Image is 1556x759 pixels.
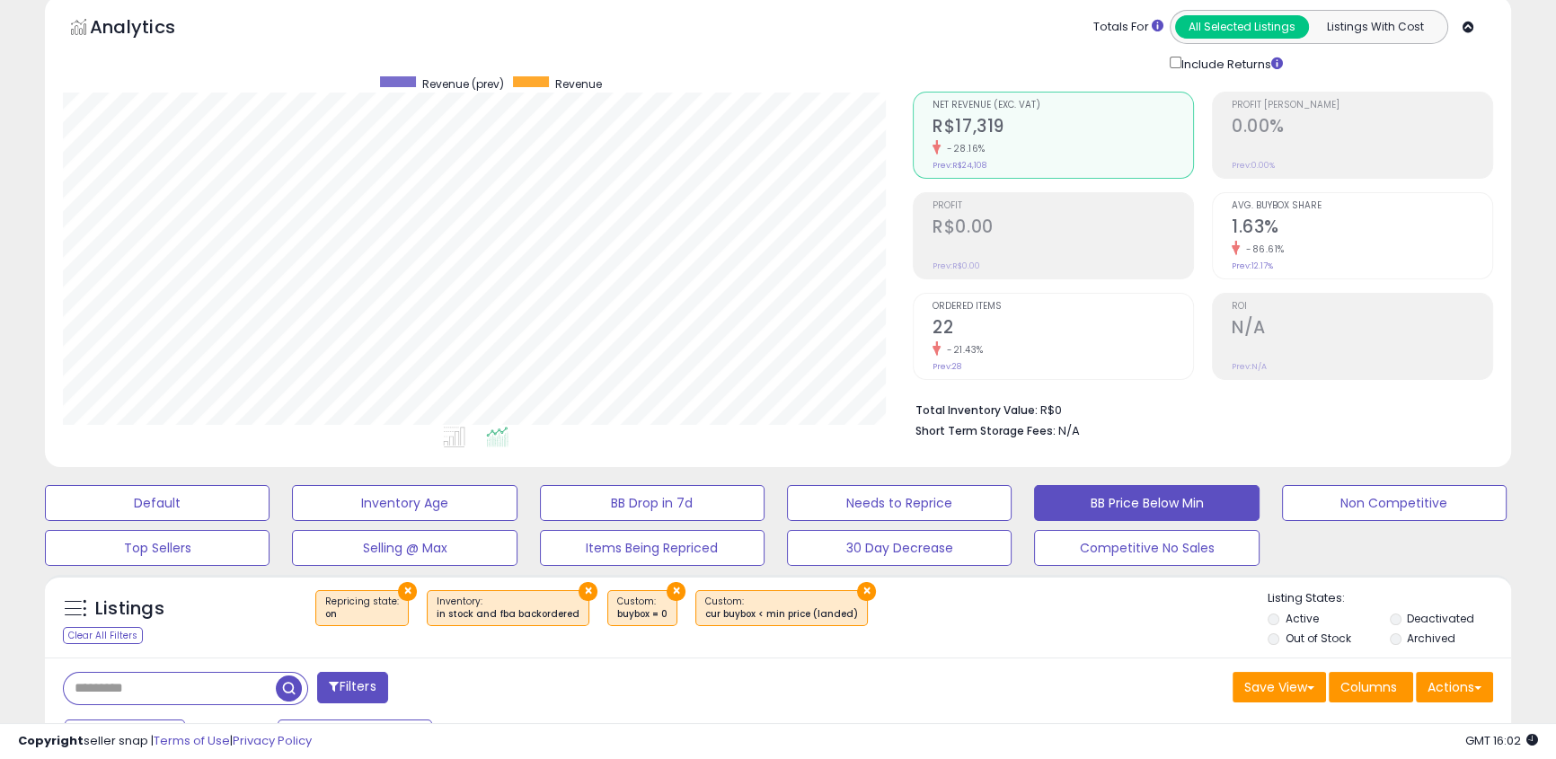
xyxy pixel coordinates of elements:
b: Short Term Storage Fees: [915,423,1056,438]
button: Filters [317,672,387,703]
small: Prev: 28 [933,361,961,372]
div: on [325,608,399,621]
span: Inventory : [437,595,579,622]
button: × [398,582,417,601]
h2: 1.63% [1232,216,1492,241]
button: BB Drop in 7d [540,485,765,521]
div: Include Returns [1156,53,1304,74]
button: Inventory Age [292,485,517,521]
li: R$0 [915,398,1480,419]
small: -28.16% [941,142,986,155]
small: Prev: R$24,108 [933,160,986,171]
span: Columns [1340,678,1397,696]
div: buybox = 0 [617,608,667,621]
span: Revenue (prev) [422,76,504,92]
button: Items Being Repriced [540,530,765,566]
a: Privacy Policy [233,732,312,749]
button: Actions [1416,672,1493,702]
button: Save View [1233,672,1326,702]
span: Ordered Items [933,302,1193,312]
strong: Copyright [18,732,84,749]
small: Prev: R$0.00 [933,260,980,271]
h5: Analytics [90,14,210,44]
small: -86.61% [1240,243,1285,256]
div: Totals For [1093,19,1163,36]
span: ROI [1232,302,1492,312]
span: Repricing state : [325,595,399,622]
span: Avg. Buybox Share [1232,201,1492,211]
button: × [667,582,685,601]
small: -21.43% [941,343,984,357]
a: Terms of Use [154,732,230,749]
button: Non Competitive [1282,485,1507,521]
button: Competitive No Sales [1034,530,1259,566]
h2: R$17,319 [933,116,1193,140]
div: seller snap | | [18,733,312,750]
h2: R$0.00 [933,216,1193,241]
b: Total Inventory Value: [915,402,1038,418]
h2: 0.00% [1232,116,1492,140]
span: Custom: [705,595,858,622]
small: Prev: 0.00% [1232,160,1275,171]
div: cur buybox < min price (landed) [705,608,858,621]
button: Listings With Cost [1308,15,1442,39]
span: 2025-08-15 16:02 GMT [1465,732,1538,749]
span: Net Revenue (Exc. VAT) [933,101,1193,110]
button: Needs to Reprice [787,485,1012,521]
span: N/A [1058,422,1080,439]
label: Out of Stock [1285,631,1350,646]
small: Prev: N/A [1232,361,1267,372]
button: × [857,582,876,601]
h2: 22 [933,317,1193,341]
small: Prev: 12.17% [1232,260,1273,271]
div: in stock and fba backordered [437,608,579,621]
label: Deactivated [1407,611,1474,626]
span: Profit [933,201,1193,211]
button: Aug-01 - Aug-07 [278,719,432,750]
h2: N/A [1232,317,1492,341]
h5: Listings [95,596,164,622]
label: Archived [1407,631,1455,646]
button: Top Sellers [45,530,270,566]
button: All Selected Listings [1175,15,1309,39]
button: Columns [1329,672,1413,702]
button: BB Price Below Min [1034,485,1259,521]
span: Revenue [555,76,602,92]
button: Last 7 Days [65,719,185,750]
button: × [579,582,597,601]
button: Default [45,485,270,521]
button: Selling @ Max [292,530,517,566]
p: Listing States: [1268,590,1511,607]
div: Clear All Filters [63,627,143,644]
label: Active [1285,611,1318,626]
span: Profit [PERSON_NAME] [1232,101,1492,110]
span: Custom: [617,595,667,622]
button: 30 Day Decrease [787,530,1012,566]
